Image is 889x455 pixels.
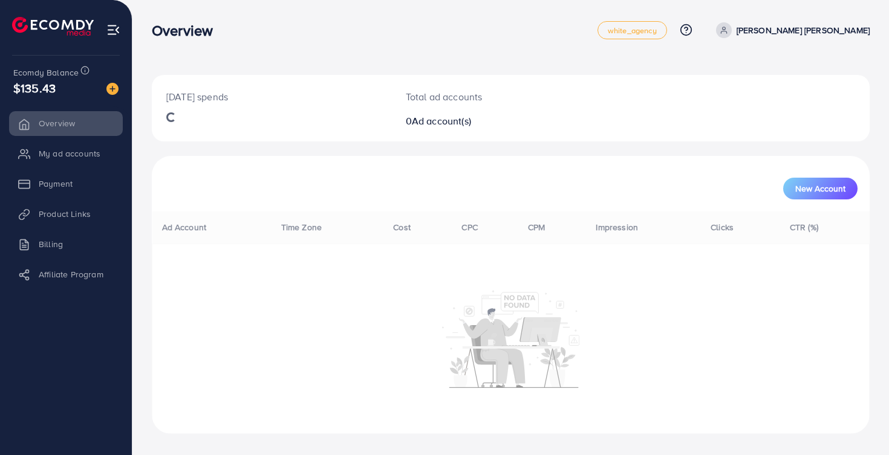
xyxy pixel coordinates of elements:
[12,17,94,36] img: logo
[608,27,657,34] span: white_agency
[106,83,119,95] img: image
[412,114,471,127] span: Ad account(s)
[783,178,858,199] button: New Account
[406,89,556,104] p: Total ad accounts
[166,89,377,104] p: [DATE] spends
[598,21,667,39] a: white_agency
[406,115,556,127] h2: 0
[13,66,79,79] span: Ecomdy Balance
[106,23,120,37] img: menu
[737,23,870,37] p: [PERSON_NAME] [PERSON_NAME]
[13,79,56,97] span: $135.43
[711,22,870,38] a: [PERSON_NAME] [PERSON_NAME]
[152,22,223,39] h3: Overview
[795,184,845,193] span: New Account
